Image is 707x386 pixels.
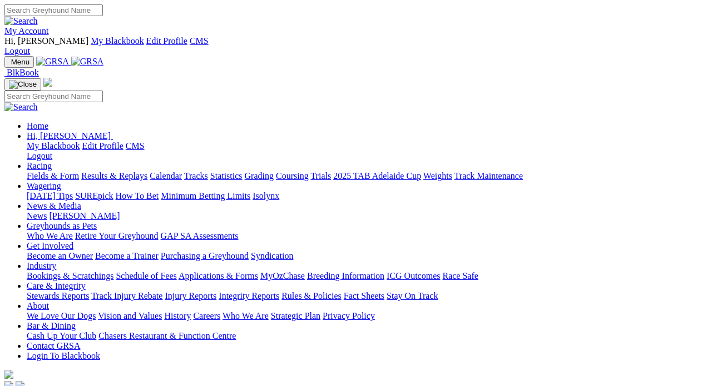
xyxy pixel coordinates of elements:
a: [PERSON_NAME] [49,211,120,220]
a: Injury Reports [165,291,216,300]
a: Strategic Plan [271,311,320,320]
a: Hi, [PERSON_NAME] [27,131,113,141]
a: Breeding Information [307,271,384,280]
img: Close [9,80,37,89]
a: Who We Are [223,311,269,320]
a: Calendar [150,171,182,181]
a: My Account [4,26,49,36]
a: Greyhounds as Pets [27,221,97,230]
a: Who We Are [27,231,73,240]
a: Minimum Betting Limits [161,191,250,200]
a: Care & Integrity [27,281,86,290]
a: Chasers Restaurant & Function Centre [98,331,236,340]
a: News [27,211,47,220]
div: Bar & Dining [27,331,703,341]
a: Track Maintenance [454,171,523,181]
a: Integrity Reports [219,291,279,300]
a: News & Media [27,201,81,210]
a: [DATE] Tips [27,191,73,200]
a: MyOzChase [260,271,305,280]
span: Menu [11,58,29,66]
a: Logout [4,46,30,56]
a: Schedule of Fees [116,271,176,280]
img: GRSA [71,57,104,67]
div: Wagering [27,191,703,201]
a: Applications & Forms [179,271,258,280]
a: Login To Blackbook [27,351,100,360]
a: Cash Up Your Club [27,331,96,340]
a: Privacy Policy [323,311,375,320]
a: SUREpick [75,191,113,200]
div: Greyhounds as Pets [27,231,703,241]
button: Toggle navigation [4,78,41,91]
div: Hi, [PERSON_NAME] [27,141,703,161]
a: Tracks [184,171,208,181]
a: Fields & Form [27,171,79,181]
a: BlkBook [4,68,39,77]
div: Get Involved [27,251,703,261]
span: Hi, [PERSON_NAME] [4,36,88,46]
div: Industry [27,271,703,281]
a: Race Safe [442,271,478,280]
a: Racing [27,161,52,171]
a: Vision and Values [98,311,162,320]
a: Contact GRSA [27,341,80,350]
a: Fact Sheets [344,291,384,300]
a: ICG Outcomes [387,271,440,280]
a: Become an Owner [27,251,93,260]
input: Search [4,91,103,102]
a: Wagering [27,181,61,191]
a: CMS [190,36,209,46]
a: GAP SA Assessments [161,231,239,240]
a: Track Injury Rebate [91,291,162,300]
button: Toggle navigation [4,56,34,68]
a: Weights [423,171,452,181]
a: Bar & Dining [27,321,76,330]
a: Get Involved [27,241,73,250]
input: Search [4,4,103,16]
a: Isolynx [253,191,279,200]
a: Rules & Policies [281,291,342,300]
img: logo-grsa-white.png [4,370,13,379]
img: GRSA [36,57,69,67]
div: Care & Integrity [27,291,703,301]
a: Logout [27,151,52,161]
a: We Love Our Dogs [27,311,96,320]
a: Retire Your Greyhound [75,231,159,240]
a: Results & Replays [81,171,147,181]
a: Industry [27,261,56,270]
img: Search [4,16,38,26]
div: My Account [4,36,703,56]
div: About [27,311,703,321]
img: logo-grsa-white.png [43,78,52,87]
a: My Blackbook [91,36,144,46]
div: News & Media [27,211,703,221]
a: Bookings & Scratchings [27,271,113,280]
a: Stay On Track [387,291,438,300]
a: Home [27,121,48,131]
a: Syndication [251,251,293,260]
img: Search [4,102,38,112]
a: Trials [310,171,331,181]
a: Coursing [276,171,309,181]
a: Become a Trainer [95,251,159,260]
a: Stewards Reports [27,291,89,300]
div: Racing [27,171,703,181]
a: Purchasing a Greyhound [161,251,249,260]
a: Edit Profile [146,36,187,46]
span: Hi, [PERSON_NAME] [27,131,111,141]
a: Careers [193,311,220,320]
a: Statistics [210,171,243,181]
a: CMS [126,141,145,151]
a: Edit Profile [82,141,123,151]
a: My Blackbook [27,141,80,151]
span: BlkBook [7,68,39,77]
a: About [27,301,49,310]
a: 2025 TAB Adelaide Cup [333,171,421,181]
a: How To Bet [116,191,159,200]
a: History [164,311,191,320]
a: Grading [245,171,274,181]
